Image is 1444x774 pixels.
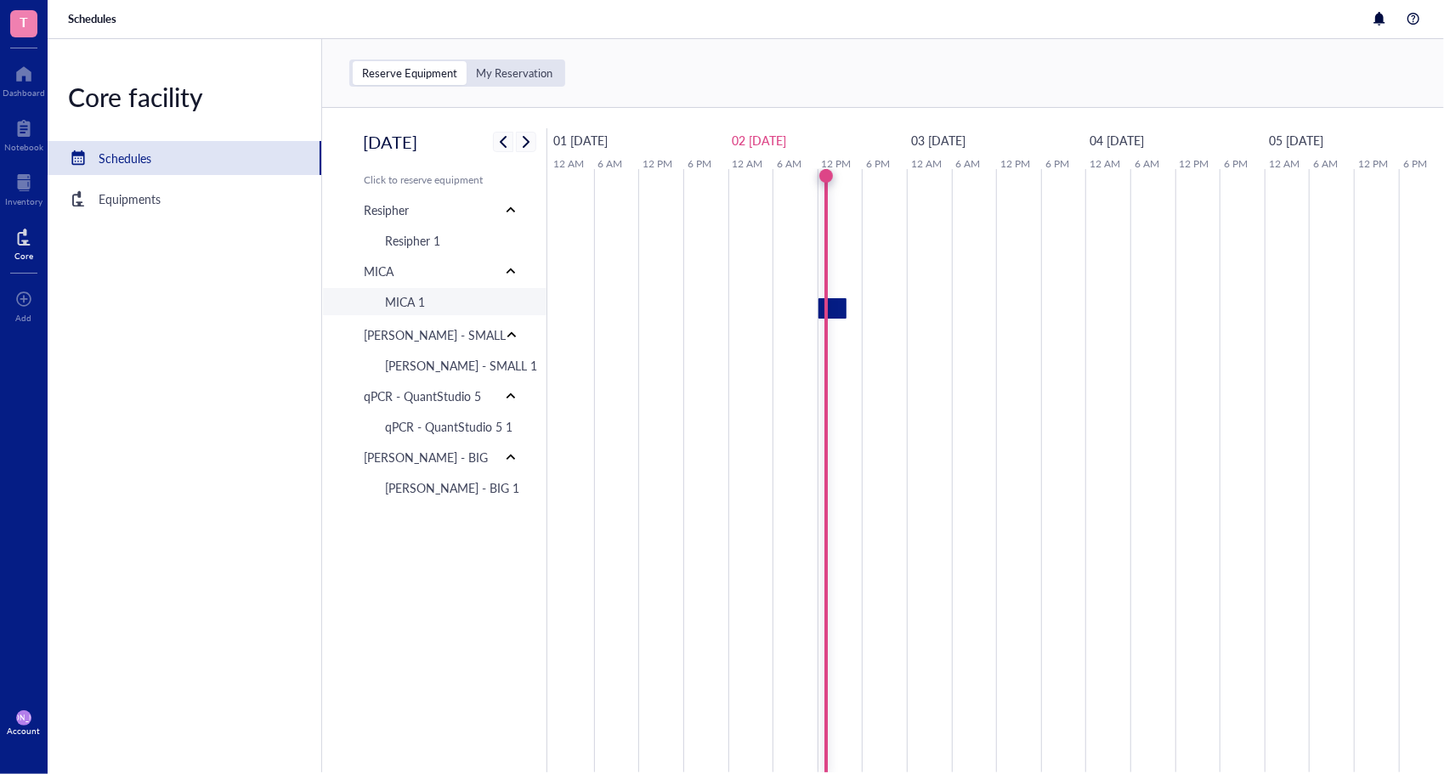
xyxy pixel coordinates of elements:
[364,325,506,344] div: [PERSON_NAME] - SMALL
[907,153,946,175] a: 12 AM
[493,132,513,152] button: Previous week
[48,80,321,114] div: Core facility
[364,201,409,219] div: Resipher
[1041,153,1073,175] a: 6 PM
[952,153,985,175] a: 6 AM
[349,59,565,87] div: segmented control
[476,65,552,81] div: My Reservation
[683,153,716,175] a: 6 PM
[1265,153,1304,175] a: 12 AM
[353,61,467,85] div: Reserve Equipment
[385,231,440,250] div: Resipher 1
[996,153,1034,175] a: 12 PM
[467,61,562,85] div: My Reservation
[1085,127,1148,153] a: September 4, 2025
[385,356,537,375] div: [PERSON_NAME] - SMALL 1
[549,153,588,175] a: 12 AM
[48,182,321,216] a: Equipments
[1310,153,1343,175] a: 6 AM
[593,153,626,175] a: 6 AM
[362,65,457,81] div: Reserve Equipment
[1175,153,1214,175] a: 12 PM
[364,448,488,466] div: [PERSON_NAME] - BIG
[638,153,677,175] a: 12 PM
[1130,153,1164,175] a: 6 AM
[363,128,417,155] h2: [DATE]
[1354,153,1392,175] a: 12 PM
[862,153,894,175] a: 6 PM
[3,60,45,98] a: Dashboard
[3,88,45,98] div: Dashboard
[773,153,806,175] a: 6 AM
[14,251,33,261] div: Core
[48,141,321,175] a: Schedules
[99,149,151,167] div: Schedules
[5,196,42,206] div: Inventory
[1085,153,1124,175] a: 12 AM
[364,262,394,280] div: MICA
[385,417,512,436] div: qPCR - QuantStudio 5 1
[385,292,425,311] div: MICA 1
[728,127,790,153] a: September 2, 2025
[20,11,28,32] span: T
[364,172,523,188] div: Click to reserve equipment
[818,153,856,175] a: 12 PM
[907,127,970,153] a: September 3, 2025
[4,115,43,152] a: Notebook
[549,127,612,153] a: September 1, 2025
[1399,153,1431,175] a: 6 PM
[16,313,32,323] div: Add
[1265,127,1328,153] a: September 5, 2025
[5,169,42,206] a: Inventory
[8,726,41,736] div: Account
[4,142,43,152] div: Notebook
[385,478,519,497] div: [PERSON_NAME] - BIG 1
[728,153,767,175] a: 12 AM
[14,223,33,261] a: Core
[99,189,161,208] div: Equipments
[364,387,481,405] div: qPCR - QuantStudio 5
[1220,153,1252,175] a: 6 PM
[516,132,536,152] button: Next week
[68,11,120,26] a: Schedules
